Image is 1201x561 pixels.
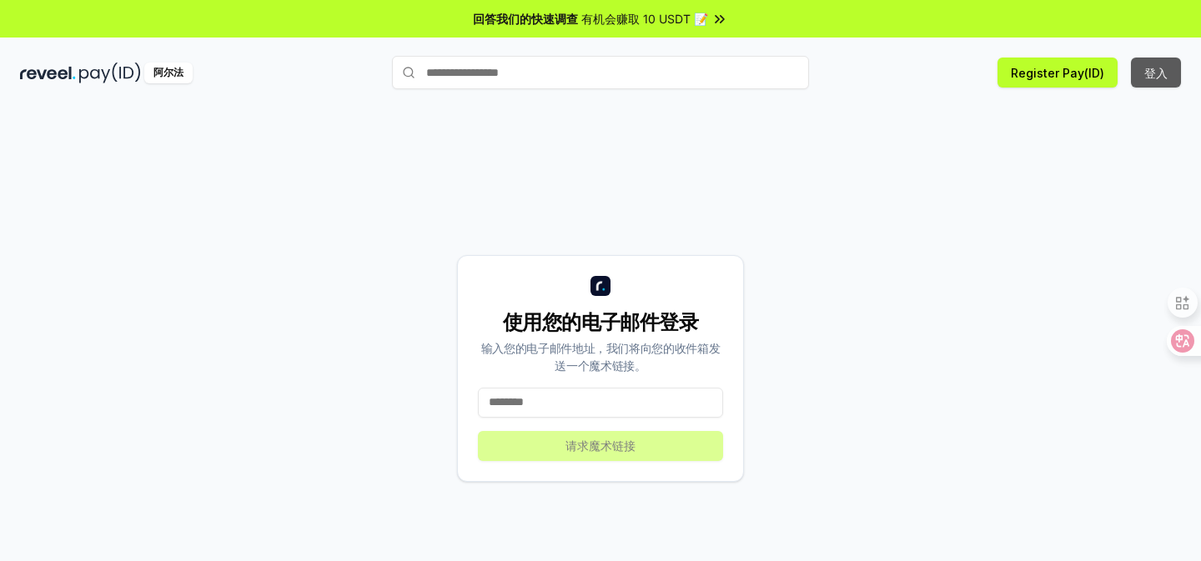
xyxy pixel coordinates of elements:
[481,341,721,373] font: 输入您的电子邮件地址，我们将向您的收件箱发送一个魔术链接。
[79,63,141,83] img: 付款编号
[503,310,698,334] font: 使用您的电子邮件登录
[590,276,611,296] img: logo_small
[1144,66,1168,80] font: 登入
[473,12,578,26] font: 回答我们的快速调查
[20,63,76,83] img: 揭示黑暗
[1131,58,1181,88] button: 登入
[581,12,708,26] font: 有机会赚取 10 USDT 📝
[997,58,1118,88] button: Register Pay(ID)
[153,66,183,78] font: 阿尔法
